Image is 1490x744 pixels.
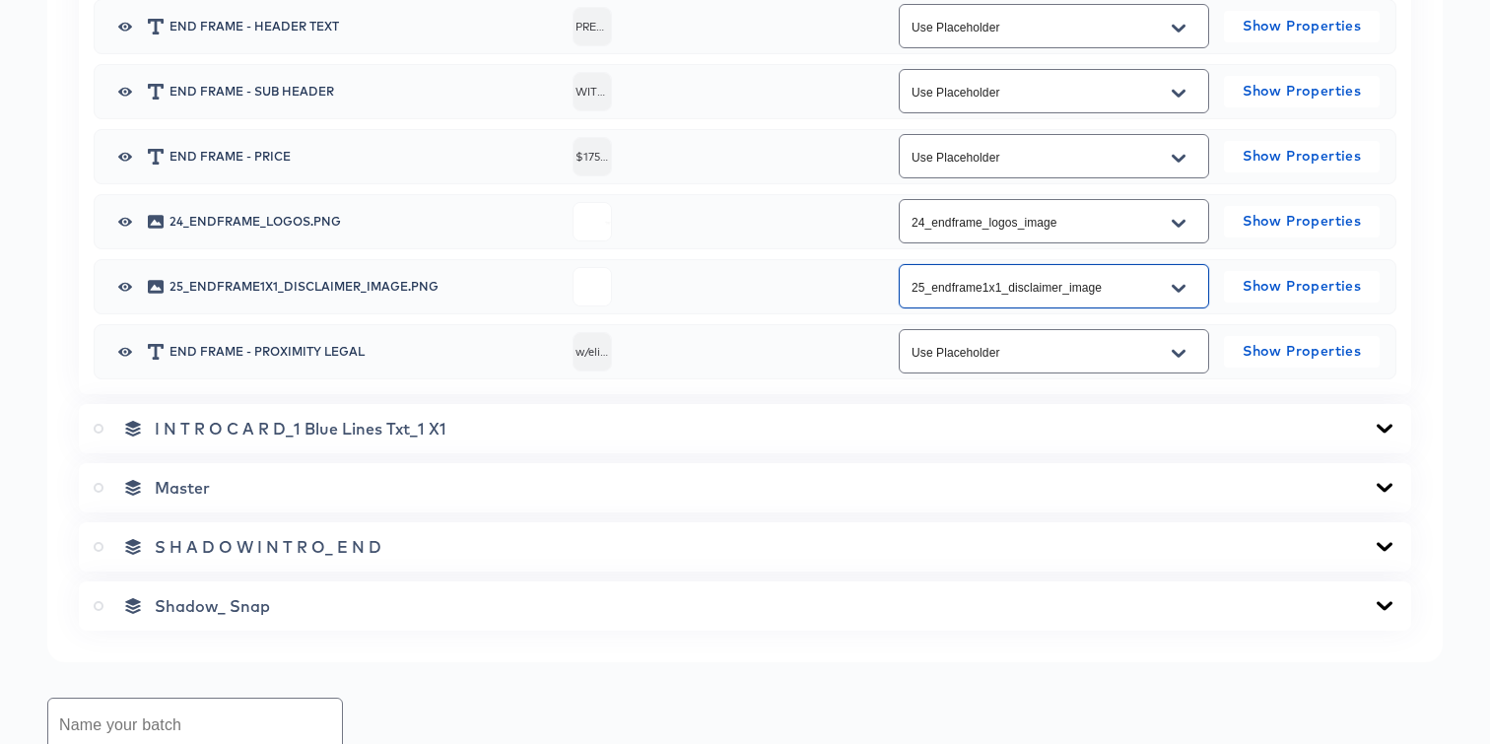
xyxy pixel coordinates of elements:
[574,332,613,372] span: w/elig pkg. Must select offers. Premium ch's. incl. for 3 mos, then renew ea. mo. @then-current r...
[574,7,613,46] span: PREMIUMCHANNELSINCLUDED
[169,216,558,228] span: 24_endframe_logos.png
[155,596,270,616] span: Shadow_ Snap
[155,478,210,498] span: Master
[169,346,558,358] span: End Frame - Proximity Legal
[1224,206,1380,237] button: Show Properties
[1232,339,1372,364] span: Show Properties
[169,21,558,33] span: End Frame - Header text
[169,86,558,98] span: End Frame - Sub header
[1224,76,1380,107] button: Show Properties
[1224,271,1380,303] button: Show Properties
[1232,209,1372,234] span: Show Properties
[169,151,558,163] span: End Frame - Price
[1232,274,1372,299] span: Show Properties
[1232,144,1372,169] span: Show Properties
[1164,208,1193,239] button: Open
[1232,79,1372,103] span: Show Properties
[155,537,381,557] span: S H A D O W I N T R O_ E N D
[155,419,446,439] span: I N T R O C A R D_1 Blue Lines Txt_1 X1
[1224,11,1380,42] button: Show Properties
[1224,141,1380,172] button: Show Properties
[574,137,613,176] span: $175+ VALUE
[1164,338,1193,370] button: Open
[1224,336,1380,368] button: Show Properties
[1232,14,1372,38] span: Show Properties
[1164,78,1193,109] button: Open
[1164,273,1193,304] button: Open
[169,281,558,293] span: 25_endframe1x1_disclaimer_image.png
[1164,143,1193,174] button: Open
[1164,13,1193,44] button: Open
[574,72,613,111] span: WITH ENTERTAINMENT, CHOICET OR ULTIMATE PACKAGE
